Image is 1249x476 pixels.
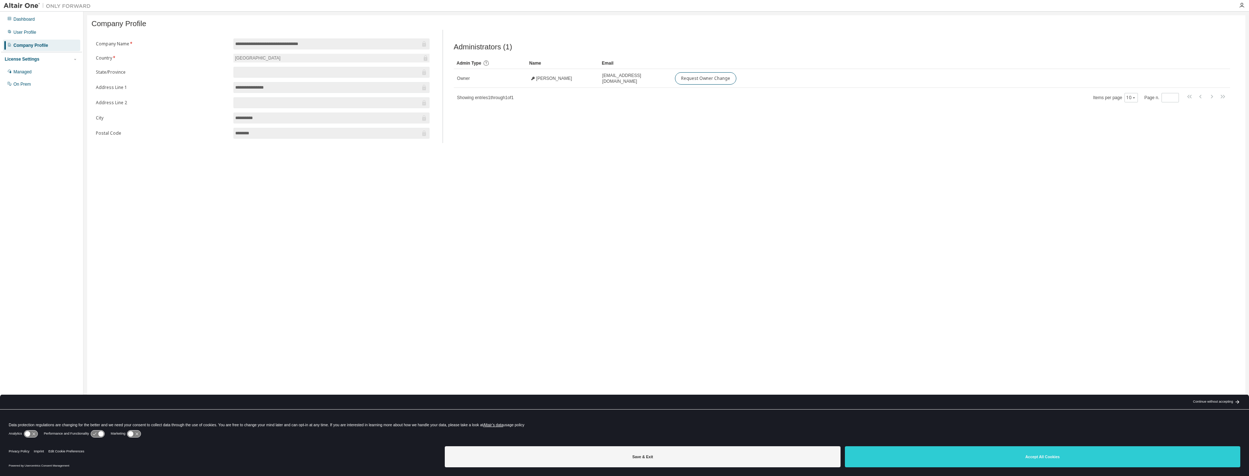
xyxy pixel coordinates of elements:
[96,115,229,121] label: City
[96,130,229,136] label: Postal Code
[1126,95,1136,101] button: 10
[457,61,481,66] span: Admin Type
[602,57,669,69] div: Email
[4,2,94,9] img: Altair One
[96,85,229,90] label: Address Line 1
[96,41,229,47] label: Company Name
[675,72,736,85] button: Request Owner Change
[536,76,572,81] span: [PERSON_NAME]
[91,20,146,28] span: Company Profile
[96,69,229,75] label: State/Province
[13,16,35,22] div: Dashboard
[13,29,36,35] div: User Profile
[1144,93,1179,102] span: Page n.
[529,57,596,69] div: Name
[233,54,429,62] div: [GEOGRAPHIC_DATA]
[1093,93,1138,102] span: Items per page
[96,100,229,106] label: Address Line 2
[454,43,512,51] span: Administrators (1)
[457,76,470,81] span: Owner
[96,55,229,61] label: Country
[13,69,32,75] div: Managed
[5,56,39,62] div: License Settings
[13,81,31,87] div: On Prem
[13,42,48,48] div: Company Profile
[234,54,281,62] div: [GEOGRAPHIC_DATA]
[602,73,668,84] span: [EMAIL_ADDRESS][DOMAIN_NAME]
[457,95,514,100] span: Showing entries 1 through 1 of 1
